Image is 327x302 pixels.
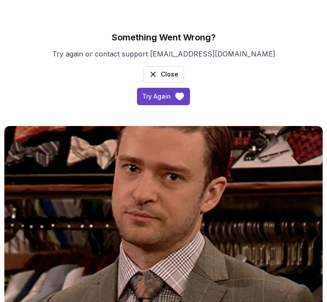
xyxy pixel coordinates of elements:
p: Try again or contact support [EMAIL_ADDRESS][DOMAIN_NAME] [17,49,310,59]
h2: Something Went Wrong? [4,31,323,43]
a: access-dashboard [137,88,190,105]
a: access-dashboard [143,66,184,83]
button: Try Again [137,88,190,105]
div: Try Again [142,92,171,101]
button: Close [143,66,184,83]
div: Close [161,70,178,79]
